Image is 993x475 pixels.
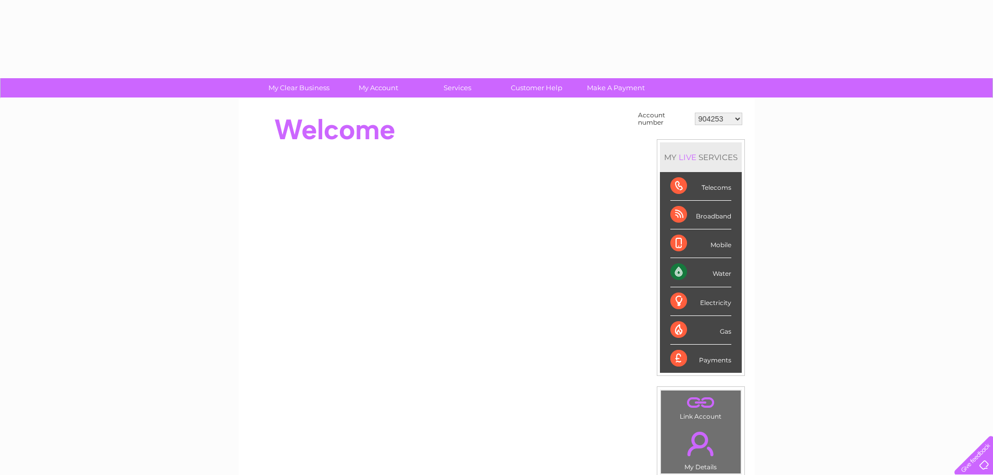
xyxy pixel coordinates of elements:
div: Payments [670,345,731,373]
div: Water [670,258,731,287]
div: MY SERVICES [660,142,742,172]
a: . [664,425,738,462]
div: Electricity [670,287,731,316]
a: My Clear Business [256,78,342,98]
a: . [664,393,738,411]
div: Broadband [670,201,731,229]
td: My Details [660,423,741,474]
a: Customer Help [494,78,580,98]
div: Telecoms [670,172,731,201]
a: Make A Payment [573,78,659,98]
div: Mobile [670,229,731,258]
td: Account number [635,109,692,129]
div: Gas [670,316,731,345]
td: Link Account [660,390,741,423]
div: LIVE [677,152,698,162]
a: Services [414,78,500,98]
a: My Account [335,78,421,98]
